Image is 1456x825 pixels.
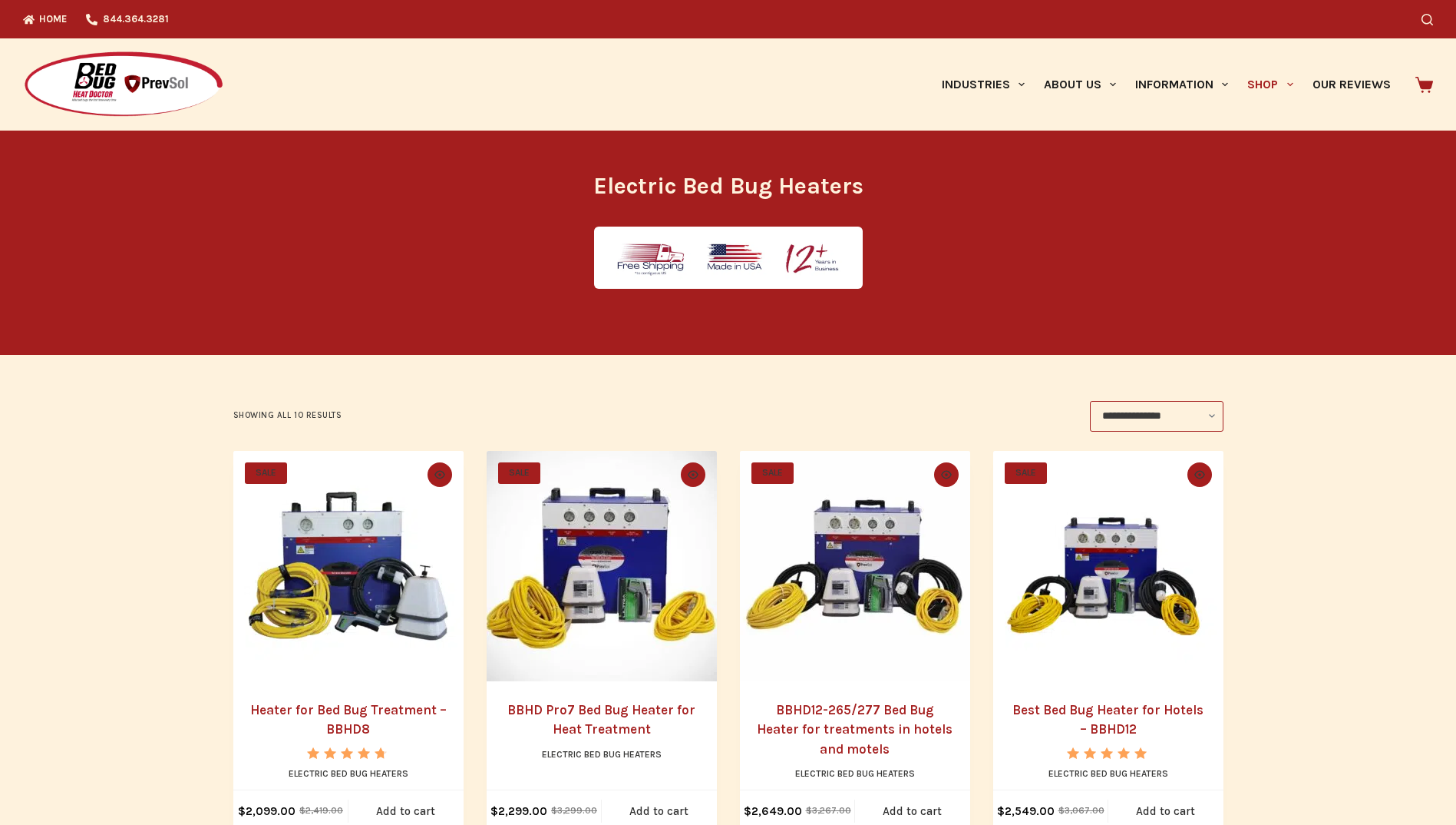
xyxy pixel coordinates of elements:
img: Prevsol/Bed Bug Heat Doctor [23,51,224,119]
div: Rated 4.67 out of 5 [307,747,389,759]
span: SALE [245,462,287,484]
span: $ [806,805,812,816]
a: Electric Bed Bug Heaters [542,749,662,760]
bdi: 2,549.00 [997,804,1055,818]
bdi: 2,649.00 [744,804,802,818]
h1: Electric Bed Bug Heaters [441,169,1016,204]
a: BBHD Pro7 Bed Bug Heater for Heat Treatment [507,702,695,737]
a: BBHD12-265/277 Bed Bug Heater for treatments in hotels and motels [757,702,953,757]
a: Our Reviews [1302,38,1400,131]
select: Shop order [1090,401,1223,432]
button: Search [1421,14,1433,25]
span: SALE [498,462,540,484]
span: SALE [1005,462,1047,484]
span: Rated out of 5 [307,747,384,794]
bdi: 2,419.00 [299,805,343,816]
a: Industries [932,38,1034,131]
a: Heater for Bed Bug Treatment – BBHD8 [250,702,447,737]
span: $ [551,805,557,816]
bdi: 3,267.00 [806,805,851,816]
a: About Us [1034,38,1125,131]
span: SALE [751,462,794,484]
p: Showing all 10 results [233,409,342,422]
button: Quick view toggle [1187,462,1212,487]
bdi: 2,099.00 [238,804,295,818]
span: Rated out of 5 [1067,747,1149,794]
a: Information [1126,38,1238,131]
span: $ [299,805,305,816]
a: Heater for Bed Bug Treatment - BBHD8 [233,451,464,681]
div: Rated 5.00 out of 5 [1067,747,1149,759]
span: $ [744,804,751,818]
bdi: 2,299.00 [490,804,547,818]
a: Electric Bed Bug Heaters [289,768,408,779]
span: $ [1058,805,1065,816]
a: Best Bed Bug Heater for Hotels – BBHD12 [1012,702,1203,737]
button: Quick view toggle [934,462,959,487]
a: Electric Bed Bug Heaters [1048,768,1168,779]
a: Electric Bed Bug Heaters [795,768,915,779]
span: $ [997,804,1005,818]
a: BBHD12-265/277 Bed Bug Heater for treatments in hotels and motels [740,451,970,681]
a: Shop [1238,38,1302,131]
span: $ [490,804,498,818]
button: Quick view toggle [681,462,705,487]
a: BBHD Pro7 Bed Bug Heater for Heat Treatment [487,451,717,681]
nav: Primary [932,38,1400,131]
a: Best Bed Bug Heater for Hotels - BBHD12 [993,451,1223,681]
span: $ [238,804,246,818]
bdi: 3,067.00 [1058,805,1104,816]
bdi: 3,299.00 [551,805,597,816]
button: Quick view toggle [428,462,452,487]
